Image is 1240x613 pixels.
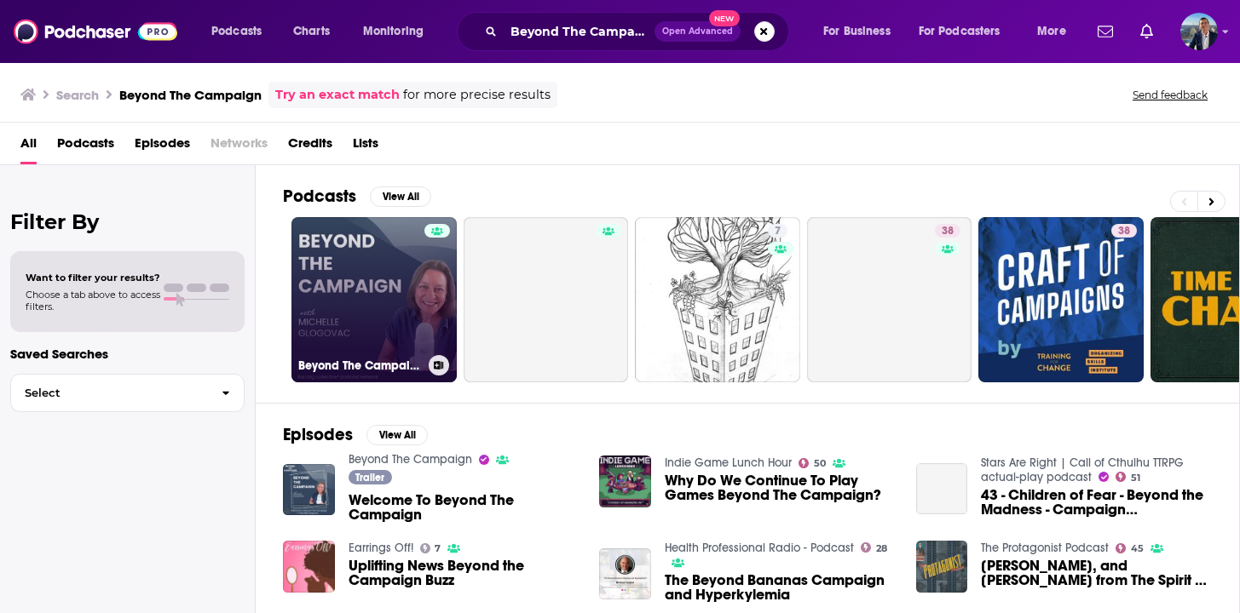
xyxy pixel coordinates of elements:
a: 28 [861,542,887,553]
a: The Protagonist Podcast [981,541,1109,555]
span: More [1037,20,1066,43]
a: 7 [420,543,441,553]
h3: Beyond The Campaign [298,358,422,373]
a: 7 [768,224,787,238]
a: Credits [288,129,332,164]
button: View All [370,186,431,207]
img: The Beyond Bananas Campaign and Hyperkylemia [599,548,651,600]
a: 51 [1116,472,1140,482]
span: For Business [823,20,891,43]
a: The Beyond Bananas Campaign and Hyperkylemia [665,573,896,602]
a: Welcome To Beyond The Campaign [283,464,335,516]
button: Select [10,374,245,412]
a: Beyond The Campaign [291,217,457,382]
span: Networks [211,129,268,164]
img: Why Do We Continue To Play Games Beyond The Campaign? [599,455,651,507]
span: Select [11,387,208,398]
span: 38 [942,223,954,240]
a: Uplifting News Beyond the Campaign Buzz [349,559,580,587]
a: Lenny, Warren, and Jenabelle from The Spirit of Lonely Places: A Beyond the Map campaign (narrati... [981,559,1212,587]
h2: Podcasts [283,186,356,207]
button: open menu [811,18,912,45]
h3: Beyond The Campaign [119,87,262,103]
a: 7 [635,217,800,382]
a: EpisodesView All [283,424,428,445]
span: 51 [1131,474,1140,482]
input: Search podcasts, credits, & more... [504,18,655,45]
span: for more precise results [403,85,551,105]
a: Lists [353,129,378,164]
a: PodcastsView All [283,186,431,207]
span: New [709,10,740,26]
span: 7 [435,545,441,553]
a: Why Do We Continue To Play Games Beyond The Campaign? [665,473,896,502]
button: Send feedback [1128,88,1213,102]
a: Podcasts [57,129,114,164]
span: 28 [876,545,887,553]
img: Lenny, Warren, and Jenabelle from The Spirit of Lonely Places: A Beyond the Map campaign (narrati... [916,541,968,593]
p: Saved Searches [10,346,245,362]
span: Monitoring [363,20,424,43]
a: 43 - Children of Fear - Beyond the Madness - Campaign Retrospective [981,488,1212,517]
h2: Episodes [283,424,353,445]
span: Logged in as andrewmamo5 [1180,13,1218,50]
h2: Filter By [10,209,245,234]
span: Open Advanced [662,27,733,36]
a: 50 [799,458,826,468]
span: Charts [293,20,330,43]
button: open menu [908,18,1025,45]
a: 38 [1111,224,1137,238]
a: 43 - Children of Fear - Beyond the Madness - Campaign Retrospective [916,463,968,515]
span: Want to filter your results? [26,272,160,284]
a: 38 [978,217,1144,382]
button: open menu [199,18,284,45]
button: Show profile menu [1180,13,1218,50]
a: 38 [935,224,960,238]
a: Charts [282,18,340,45]
a: Welcome To Beyond The Campaign [349,493,580,522]
a: All [20,129,37,164]
img: User Profile [1180,13,1218,50]
a: Show notifications dropdown [1091,17,1120,46]
a: 38 [807,217,972,382]
a: Show notifications dropdown [1133,17,1160,46]
img: Uplifting News Beyond the Campaign Buzz [283,541,335,593]
h3: Search [56,87,99,103]
div: Search podcasts, credits, & more... [473,12,805,51]
a: Indie Game Lunch Hour [665,455,792,470]
a: Episodes [135,129,190,164]
span: Podcasts [211,20,262,43]
span: For Podcasters [919,20,1001,43]
span: Choose a tab above to access filters. [26,289,160,312]
button: Open AdvancedNew [655,21,741,42]
a: Beyond The Campaign [349,452,472,467]
span: 7 [775,223,781,240]
span: 45 [1131,545,1144,553]
img: Podchaser - Follow, Share and Rate Podcasts [14,15,177,48]
a: 45 [1116,543,1144,553]
a: Stars Are Right | Call of Cthulhu TTRPG actual-play podcast [981,455,1184,484]
span: [PERSON_NAME], and [PERSON_NAME] from The Spirit of Lonely Places: A Beyond the Map campaign (nar... [981,559,1212,587]
button: open menu [1025,18,1087,45]
span: Trailer [355,473,384,483]
button: open menu [351,18,446,45]
button: View All [366,425,428,445]
span: 38 [1118,223,1130,240]
a: Try an exact match [275,85,400,105]
a: Health Professional Radio - Podcast [665,541,854,555]
a: Earrings Off! [349,541,413,555]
